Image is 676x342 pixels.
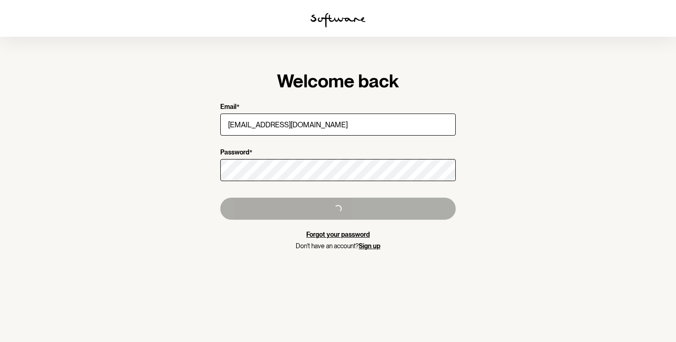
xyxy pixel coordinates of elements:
p: Email [220,103,236,112]
img: software logo [310,13,366,28]
a: Sign up [359,242,380,250]
p: Don't have an account? [220,242,456,250]
a: Forgot your password [306,231,370,238]
p: Password [220,148,249,157]
h1: Welcome back [220,70,456,92]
